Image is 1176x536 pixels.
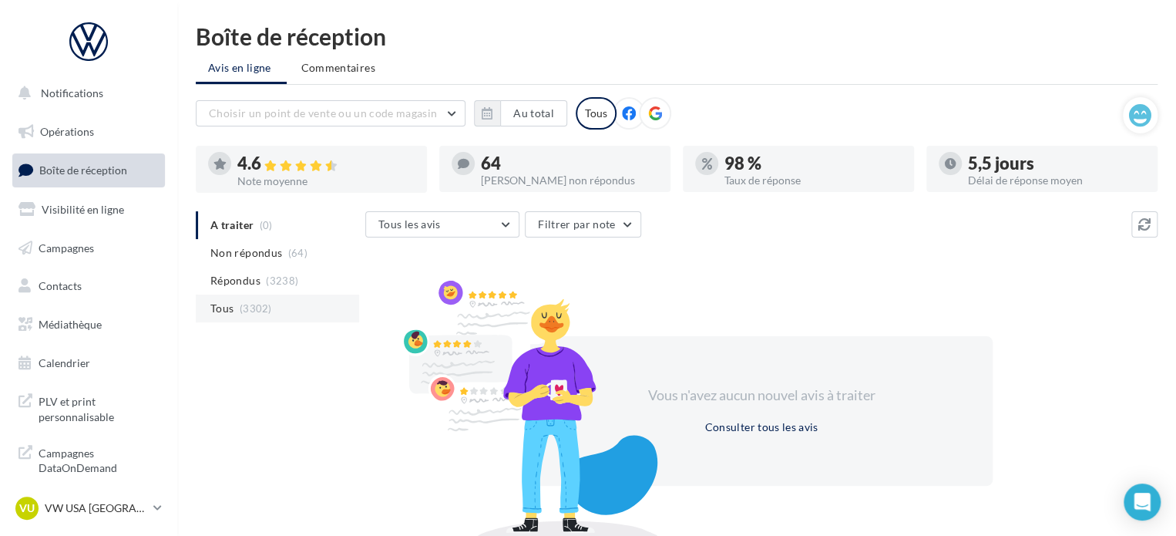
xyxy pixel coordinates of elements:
span: PLV et print personnalisable [39,391,159,424]
button: Notifications [9,77,162,110]
div: 5,5 jours [968,155,1145,172]
span: Visibilité en ligne [42,203,124,216]
span: (64) [288,247,307,259]
span: Notifications [41,86,103,99]
a: Campagnes [9,232,168,265]
div: Note moyenne [237,176,415,187]
div: 4.6 [237,155,415,173]
span: Commentaires [301,61,375,74]
div: Boîte de réception [196,25,1158,48]
div: 98 % [724,155,902,172]
span: Tous les avis [378,217,441,231]
a: VU VW USA [GEOGRAPHIC_DATA] [12,494,165,523]
button: Au total [474,100,567,126]
a: PLV et print personnalisable [9,385,168,430]
button: Filtrer par note [525,211,641,238]
div: Open Intercom Messenger [1124,484,1161,521]
span: Calendrier [39,356,90,369]
button: Consulter tous les avis [698,418,824,437]
span: (3302) [240,302,272,315]
span: VU [19,501,35,516]
span: Contacts [39,279,82,292]
a: Médiathèque [9,308,168,341]
button: Au total [500,100,567,126]
span: Tous [210,301,234,316]
div: Délai de réponse moyen [968,175,1145,186]
span: Non répondus [210,245,282,261]
span: Médiathèque [39,318,102,331]
button: Choisir un point de vente ou un code magasin [196,100,465,126]
div: Taux de réponse [724,175,902,186]
span: Choisir un point de vente ou un code magasin [209,106,437,120]
a: Contacts [9,270,168,302]
span: Opérations [40,125,94,138]
span: Campagnes [39,241,94,254]
div: [PERSON_NAME] non répondus [481,175,658,186]
div: Vous n'avez aucun nouvel avis à traiter [629,386,894,406]
span: Campagnes DataOnDemand [39,443,159,476]
a: Calendrier [9,347,168,379]
span: Boîte de réception [39,163,127,177]
a: Boîte de réception [9,153,168,187]
a: Campagnes DataOnDemand [9,437,168,482]
button: Tous les avis [365,211,519,238]
a: Opérations [9,116,168,148]
div: 64 [481,155,658,172]
a: Visibilité en ligne [9,194,168,226]
div: Tous [576,97,617,130]
span: Répondus [210,273,260,288]
p: VW USA [GEOGRAPHIC_DATA] [45,501,147,516]
span: (3238) [266,275,298,287]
